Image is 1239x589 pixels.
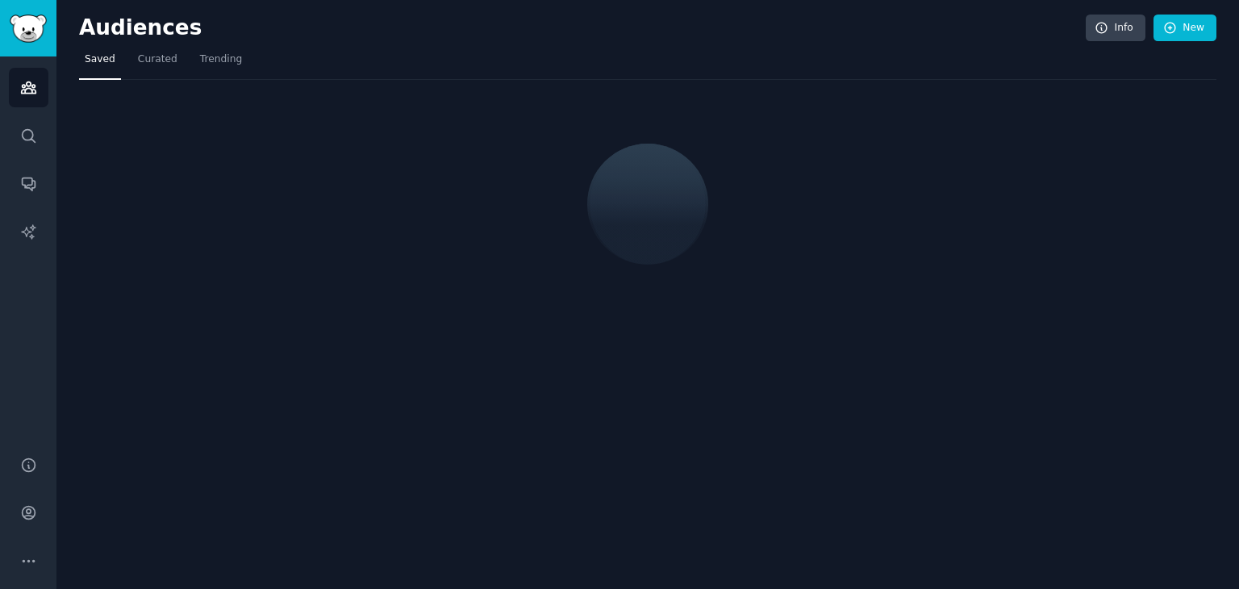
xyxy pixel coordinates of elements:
[194,47,248,80] a: Trending
[79,15,1086,41] h2: Audiences
[79,47,121,80] a: Saved
[1153,15,1216,42] a: New
[132,47,183,80] a: Curated
[85,52,115,67] span: Saved
[10,15,47,43] img: GummySearch logo
[138,52,177,67] span: Curated
[1086,15,1145,42] a: Info
[200,52,242,67] span: Trending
